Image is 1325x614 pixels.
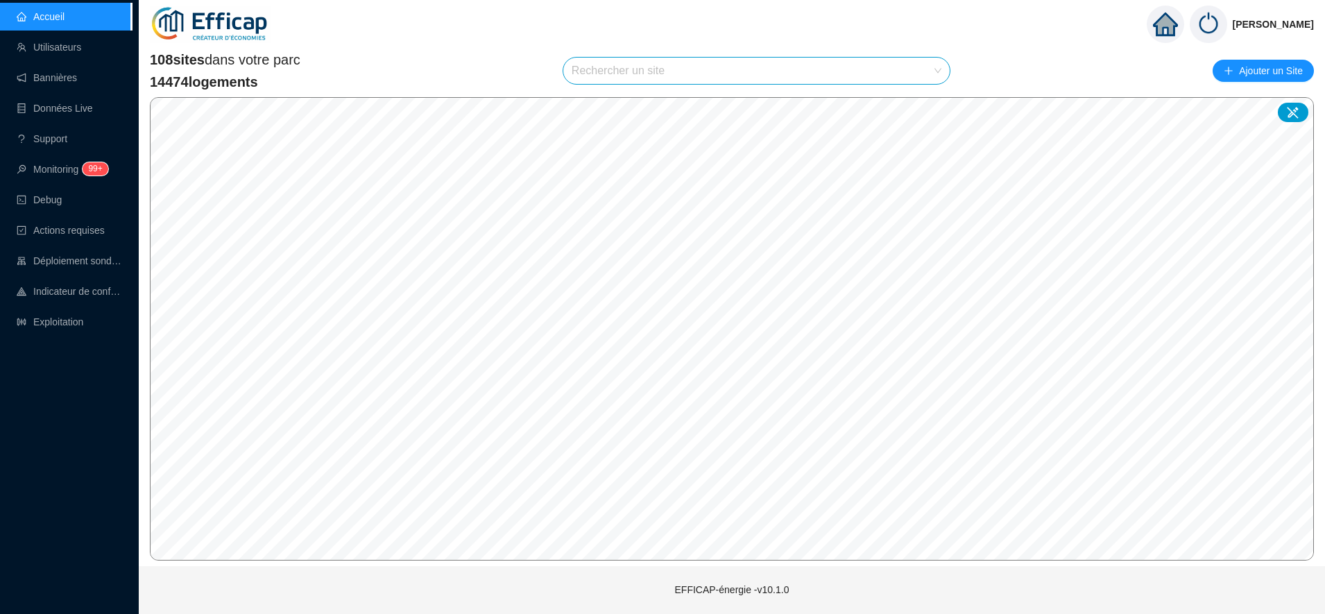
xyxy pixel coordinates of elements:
[150,52,205,67] span: 108 sites
[150,50,300,69] span: dans votre parc
[17,72,77,83] a: notificationBannières
[675,584,789,595] span: EFFICAP-énergie - v10.1.0
[17,42,81,53] a: teamUtilisateurs
[17,225,26,235] span: check-square
[1190,6,1227,43] img: power
[151,98,1313,560] canvas: Map
[17,255,122,266] a: clusterDéploiement sondes
[17,286,122,297] a: heat-mapIndicateur de confort
[1233,2,1314,46] span: [PERSON_NAME]
[17,103,93,114] a: databaseDonnées Live
[83,162,108,176] sup: 147
[33,225,105,236] span: Actions requises
[150,72,300,92] span: 14474 logements
[1213,60,1314,82] button: Ajouter un Site
[1153,12,1178,37] span: home
[1239,61,1303,80] span: Ajouter un Site
[1224,66,1233,76] span: plus
[17,316,83,327] a: slidersExploitation
[17,11,65,22] a: homeAccueil
[17,164,104,175] a: monitorMonitoring99+
[17,133,67,144] a: questionSupport
[17,194,62,205] a: codeDebug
